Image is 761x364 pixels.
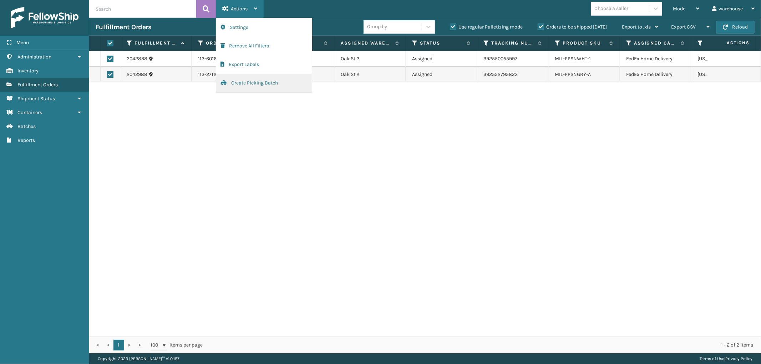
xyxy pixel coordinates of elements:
a: 2042988 [127,71,147,78]
span: Export CSV [671,24,696,30]
span: 100 [151,342,161,349]
div: Group by [367,23,387,31]
label: Use regular Palletizing mode [450,24,523,30]
span: Actions [704,37,754,49]
button: Settings [216,18,312,37]
a: MIL-PPSNGRY-A [555,71,591,77]
a: 1 [113,340,124,350]
p: Copyright 2023 [PERSON_NAME]™ v 1.0.187 [98,353,179,364]
span: Fulfillment Orders [17,82,58,88]
a: 392552795823 [483,71,518,77]
label: Product SKU [563,40,606,46]
span: Menu [16,40,29,46]
span: items per page [151,340,203,350]
div: | [700,353,752,364]
span: Export to .xls [622,24,651,30]
span: Administration [17,54,51,60]
td: 113-6016578-1449045 [192,51,263,67]
span: Batches [17,123,36,129]
button: Export Labels [216,55,312,74]
label: Status [420,40,463,46]
button: Remove All Filters [216,37,312,55]
span: Reports [17,137,35,143]
span: Containers [17,109,42,116]
a: 392550055997 [483,56,517,62]
a: Terms of Use [700,356,724,361]
span: Shipment Status [17,96,55,102]
td: FedEx Home Delivery [620,67,691,82]
label: Tracking Number [491,40,534,46]
label: Assigned Warehouse [341,40,392,46]
td: FedEx Home Delivery [620,51,691,67]
td: 113-2711682-8478641 [192,67,263,82]
div: 1 - 2 of 2 items [213,342,753,349]
label: Order Number [206,40,249,46]
span: Mode [673,6,685,12]
div: Choose a seller [594,5,628,12]
label: Assigned Carrier Service [634,40,677,46]
label: Orders to be shipped [DATE] [538,24,607,30]
a: MIL-PPSNWHT-1 [555,56,591,62]
span: Inventory [17,68,39,74]
button: Reload [716,21,755,34]
button: Create Picking Batch [216,74,312,92]
td: Assigned [406,51,477,67]
td: Assigned [406,67,477,82]
a: 2042838 [127,55,147,62]
a: Privacy Policy [725,356,752,361]
td: Oak St 2 [334,67,406,82]
label: Fulfillment Order Id [135,40,178,46]
h3: Fulfillment Orders [96,23,151,31]
img: logo [11,7,78,29]
span: Actions [231,6,248,12]
td: Oak St 2 [334,51,406,67]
